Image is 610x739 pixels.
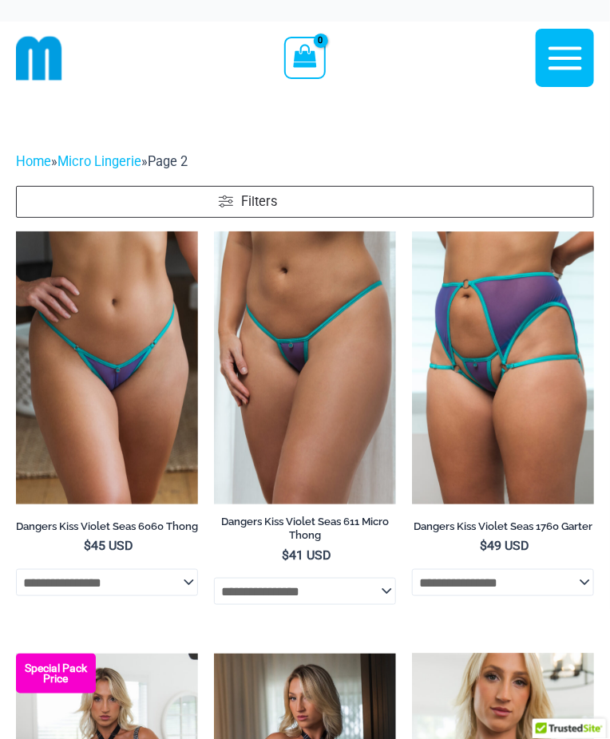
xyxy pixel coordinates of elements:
a: Dangers Kiss Violet Seas 6060 Thong 01Dangers Kiss Violet Seas 6060 Thong 02Dangers Kiss Violet S... [16,231,198,504]
a: Filters [16,186,594,219]
bdi: 45 USD [85,538,134,553]
a: Micro Lingerie [57,154,141,169]
h2: Dangers Kiss Violet Seas 611 Micro Thong [214,515,396,542]
h2: Dangers Kiss Violet Seas 6060 Thong [16,520,198,533]
span: $ [85,538,92,553]
a: Dangers Kiss Violet Seas 611 Micro Thong [214,515,396,547]
span: $ [283,547,290,563]
bdi: 49 USD [481,538,530,553]
span: Filters [241,192,277,212]
a: Dangers Kiss Violet Seas 1760 Garter [412,520,594,539]
a: Home [16,154,51,169]
a: Dangers Kiss Violet Seas 611 Micro 01Dangers Kiss Violet Seas 1060 Bra 611 Micro 05Dangers Kiss V... [214,231,396,504]
a: Dangers Kiss Violet Seas 1060 Bra 611 Micro 1760 Garter 04Dangers Kiss Violet Seas 1060 Bra 611 M... [412,231,594,504]
b: Special Pack Price [16,663,96,684]
img: Dangers Kiss Violet Seas 611 Micro 01 [214,231,396,504]
img: cropped mm emblem [16,35,62,81]
bdi: 41 USD [283,547,332,563]
span: $ [481,538,488,553]
img: Dangers Kiss Violet Seas 1060 Bra 611 Micro 1760 Garter 04 [412,231,594,504]
img: Dangers Kiss Violet Seas 6060 Thong 01 [16,231,198,504]
span: Page 2 [148,154,188,169]
a: Dangers Kiss Violet Seas 6060 Thong [16,520,198,539]
a: View Shopping Cart, empty [284,37,325,78]
h2: Dangers Kiss Violet Seas 1760 Garter [412,520,594,533]
span: » » [16,154,188,169]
